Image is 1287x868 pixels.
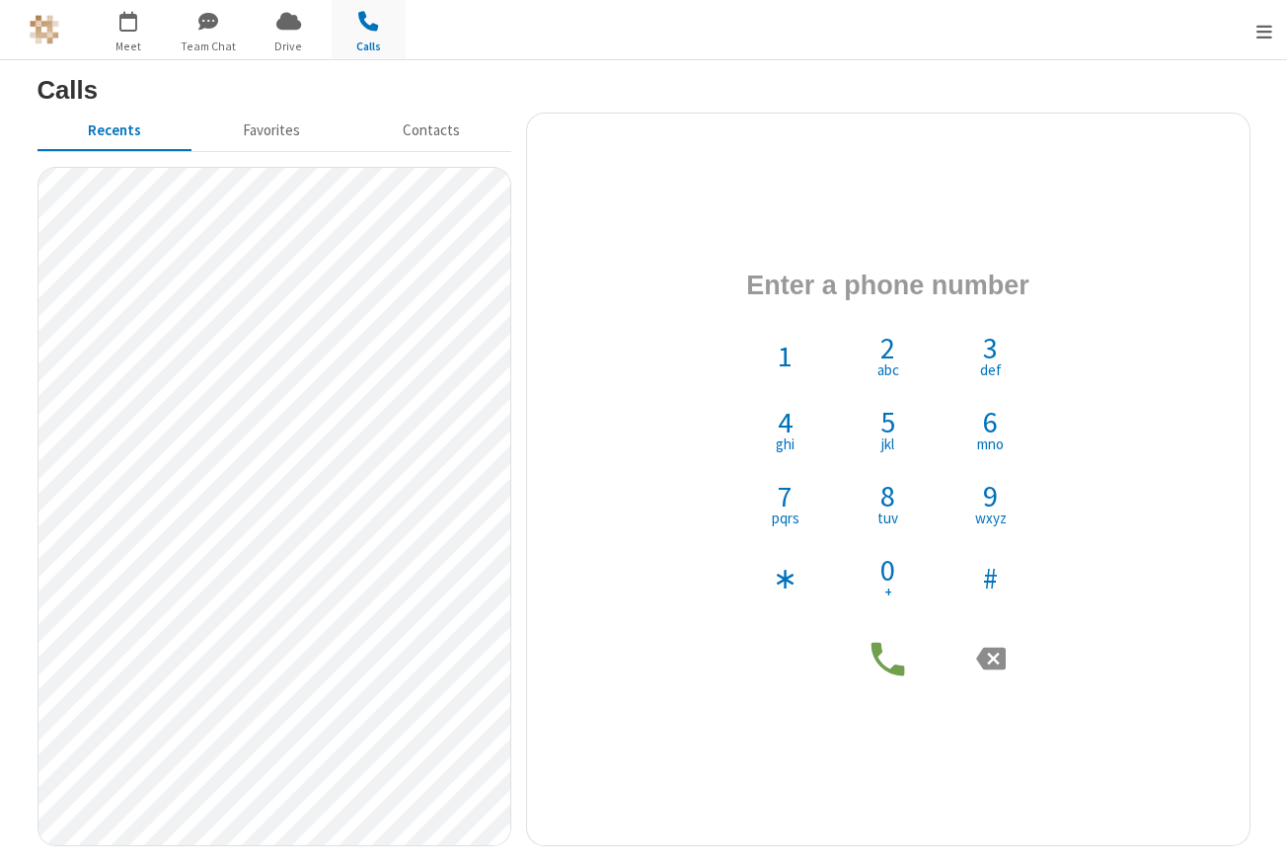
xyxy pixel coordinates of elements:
[776,436,795,451] span: ghi
[953,540,1027,614] button: #
[778,341,793,370] span: 1
[975,511,1007,525] span: wxyz
[851,540,925,614] button: 0+
[748,318,822,392] button: 1
[748,392,822,466] button: 4ghi
[92,38,166,55] span: Meet
[38,113,192,150] button: Recents
[877,511,898,525] span: tuv
[38,76,1250,104] h3: Calls
[332,38,406,55] span: Calls
[851,392,925,466] button: 5jkl
[192,113,351,150] button: Favorites
[1238,817,1272,854] iframe: Chat
[953,466,1027,540] button: 9wxyz
[983,563,998,592] span: #
[983,333,998,362] span: 3
[252,38,326,55] span: Drive
[880,481,895,511] span: 8
[748,540,822,614] button: ∗
[851,318,925,392] button: 2abc
[772,511,799,525] span: pqrs
[778,407,793,436] span: 4
[953,392,1027,466] button: 6mno
[884,585,892,599] span: +
[953,318,1027,392] button: 3def
[880,407,895,436] span: 5
[172,38,246,55] span: Team Chat
[983,481,998,511] span: 9
[740,255,1036,319] h4: Phone number
[773,563,797,592] span: ∗
[881,436,894,451] span: jkl
[877,362,899,377] span: abc
[880,333,895,362] span: 2
[880,555,895,585] span: 0
[851,466,925,540] button: 8tuv
[778,481,793,511] span: 7
[980,362,1002,377] span: def
[977,436,1004,451] span: mno
[983,407,998,436] span: 6
[748,466,822,540] button: 7pqrs
[351,113,510,150] button: Contacts
[30,15,59,44] img: iotum.​ucaas.​tech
